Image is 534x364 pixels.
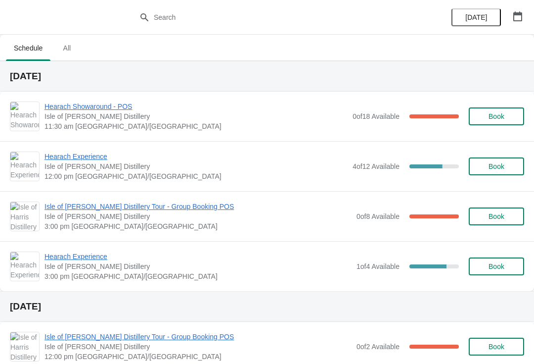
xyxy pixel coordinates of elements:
button: Book [469,157,524,175]
img: Hearach Showaround - POS | Isle of Harris Distillery | 11:30 am Europe/London [10,102,39,131]
span: Book [489,162,504,170]
span: 12:00 pm [GEOGRAPHIC_DATA]/[GEOGRAPHIC_DATA] [44,352,352,362]
h2: [DATE] [10,302,524,312]
span: All [54,39,79,57]
span: Hearach Showaround - POS [44,102,348,111]
span: Book [489,343,504,351]
span: Schedule [6,39,50,57]
button: Book [469,338,524,356]
button: [DATE] [451,8,501,26]
span: 0 of 18 Available [353,112,400,120]
input: Search [153,8,400,26]
span: Isle of [PERSON_NAME] Distillery Tour - Group Booking POS [44,202,352,211]
span: 3:00 pm [GEOGRAPHIC_DATA]/[GEOGRAPHIC_DATA] [44,221,352,231]
button: Book [469,107,524,125]
img: Hearach Experience | Isle of Harris Distillery | 3:00 pm Europe/London [10,252,39,281]
span: 1 of 4 Available [356,262,400,270]
span: Isle of [PERSON_NAME] Distillery [44,111,348,121]
span: Isle of [PERSON_NAME] Distillery [44,342,352,352]
button: Book [469,258,524,275]
img: Hearach Experience | Isle of Harris Distillery | 12:00 pm Europe/London [10,152,39,181]
span: Isle of [PERSON_NAME] Distillery [44,211,352,221]
span: Hearach Experience [44,252,352,261]
img: Isle of Harris Distillery Tour - Group Booking POS | Isle of Harris Distillery | 3:00 pm Europe/L... [10,202,39,231]
span: Hearach Experience [44,152,348,161]
span: [DATE] [465,13,487,21]
span: 4 of 12 Available [353,162,400,170]
h2: [DATE] [10,71,524,81]
span: 0 of 8 Available [356,212,400,220]
span: 12:00 pm [GEOGRAPHIC_DATA]/[GEOGRAPHIC_DATA] [44,171,348,181]
span: Isle of [PERSON_NAME] Distillery Tour - Group Booking POS [44,332,352,342]
span: Book [489,212,504,220]
span: 11:30 am [GEOGRAPHIC_DATA]/[GEOGRAPHIC_DATA] [44,121,348,131]
span: Isle of [PERSON_NAME] Distillery [44,161,348,171]
span: Book [489,112,504,120]
img: Isle of Harris Distillery Tour - Group Booking POS | Isle of Harris Distillery | 12:00 pm Europe/... [10,332,39,361]
span: 0 of 2 Available [356,343,400,351]
span: Book [489,262,504,270]
button: Book [469,208,524,225]
span: Isle of [PERSON_NAME] Distillery [44,261,352,271]
span: 3:00 pm [GEOGRAPHIC_DATA]/[GEOGRAPHIC_DATA] [44,271,352,281]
